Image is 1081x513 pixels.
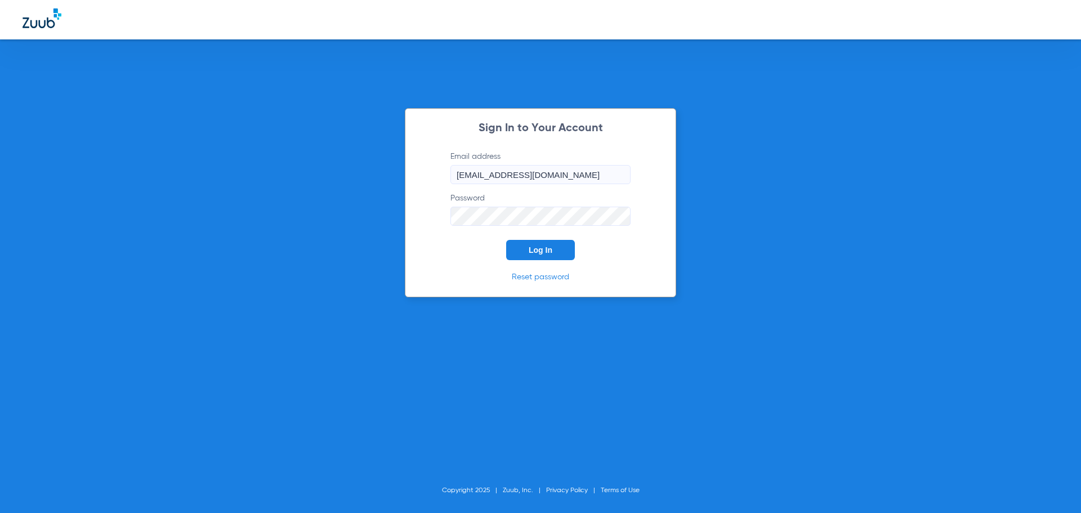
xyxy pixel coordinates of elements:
[434,123,647,134] h2: Sign In to Your Account
[506,240,575,260] button: Log In
[601,487,640,494] a: Terms of Use
[450,207,631,226] input: Password
[546,487,588,494] a: Privacy Policy
[512,273,569,281] a: Reset password
[442,485,503,496] li: Copyright 2025
[450,151,631,184] label: Email address
[23,8,61,28] img: Zuub Logo
[450,193,631,226] label: Password
[529,246,552,255] span: Log In
[503,485,546,496] li: Zuub, Inc.
[450,165,631,184] input: Email address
